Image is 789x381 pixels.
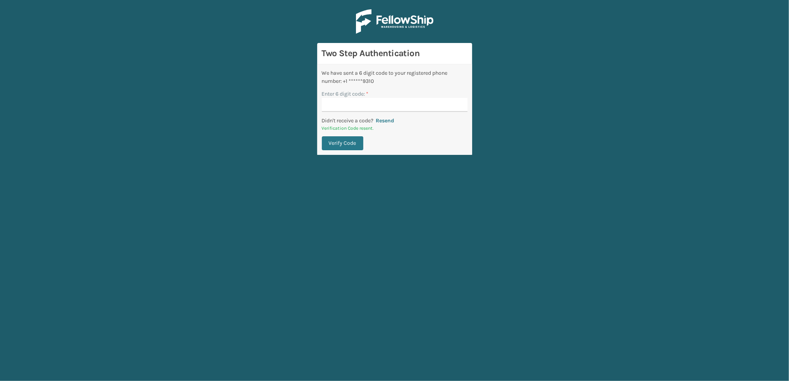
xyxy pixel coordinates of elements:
h3: Two Step Authentication [322,48,468,59]
p: Didn't receive a code? [322,117,374,125]
label: Enter 6 digit code: [322,90,369,98]
button: Resend [374,117,397,124]
p: Verification Code resent. [322,125,468,132]
button: Verify Code [322,136,363,150]
div: We have sent a 6 digit code to your registered phone number: +1 ******9310 [322,69,468,85]
img: Logo [356,9,433,34]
